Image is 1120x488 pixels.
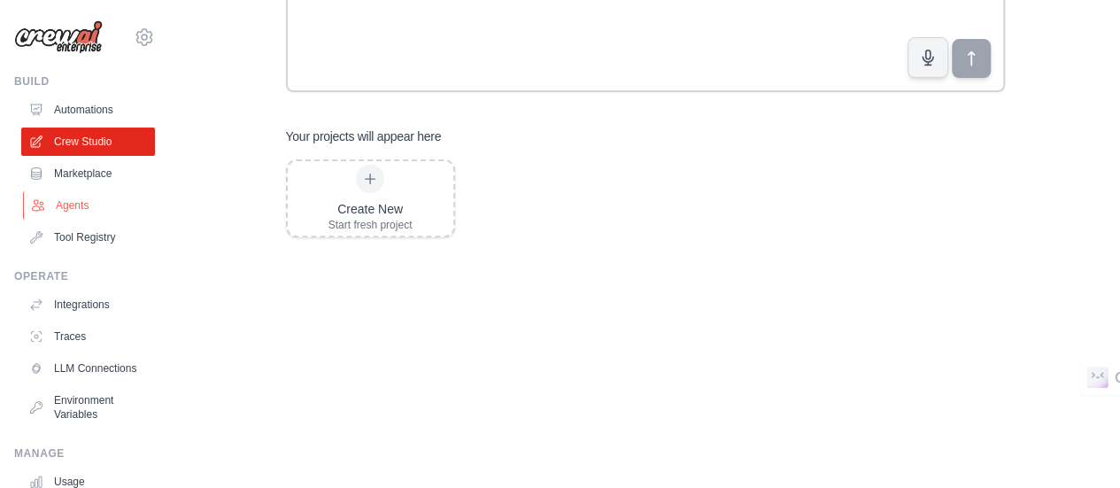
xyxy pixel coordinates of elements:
a: Environment Variables [21,386,155,429]
button: Click to speak your automation idea [908,37,948,78]
div: Build [14,74,155,89]
a: Crew Studio [21,128,155,156]
div: Operate [14,269,155,283]
a: Integrations [21,290,155,319]
iframe: Chat Widget [1031,403,1120,488]
div: Manage [14,446,155,461]
a: Tool Registry [21,223,155,252]
a: Marketplace [21,159,155,188]
a: LLM Connections [21,354,155,383]
div: Create New [328,200,413,218]
h3: Your projects will appear here [286,128,442,145]
div: Start fresh project [328,218,413,232]
img: Logo [14,20,103,54]
a: Traces [21,322,155,351]
a: Agents [23,191,157,220]
a: Automations [21,96,155,124]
